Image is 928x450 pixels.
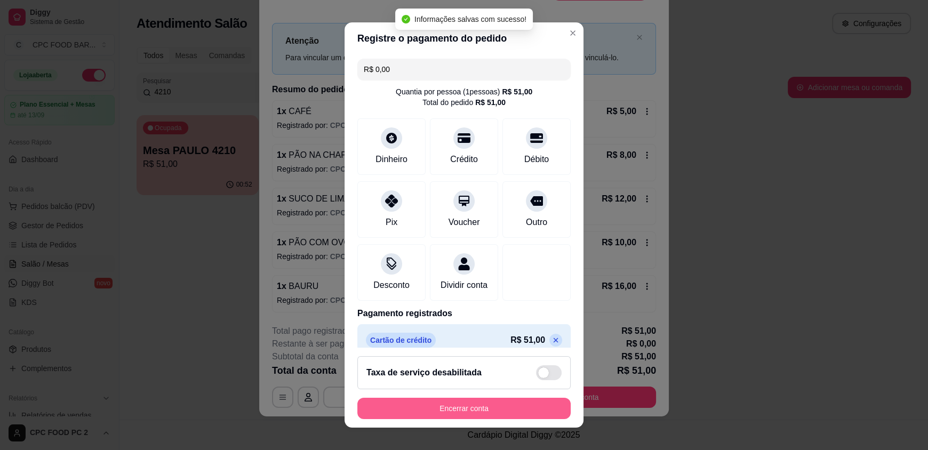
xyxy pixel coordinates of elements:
[524,153,549,166] div: Débito
[357,307,571,320] p: Pagamento registrados
[449,216,480,229] div: Voucher
[375,153,407,166] div: Dinheiro
[402,15,410,23] span: check-circle
[366,333,436,348] p: Cartão de crédito
[422,97,506,108] div: Total do pedido
[396,86,532,97] div: Quantia por pessoa ( 1 pessoas)
[373,279,410,292] div: Desconto
[386,216,397,229] div: Pix
[510,334,545,347] p: R$ 51,00
[526,216,547,229] div: Outro
[450,153,478,166] div: Crédito
[364,59,564,80] input: Ex.: hambúrguer de cordeiro
[366,366,482,379] h2: Taxa de serviço desabilitada
[564,25,581,42] button: Close
[345,22,583,54] header: Registre o pagamento do pedido
[502,86,532,97] div: R$ 51,00
[357,398,571,419] button: Encerrar conta
[441,279,487,292] div: Dividir conta
[475,97,506,108] div: R$ 51,00
[414,15,526,23] span: Informações salvas com sucesso!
